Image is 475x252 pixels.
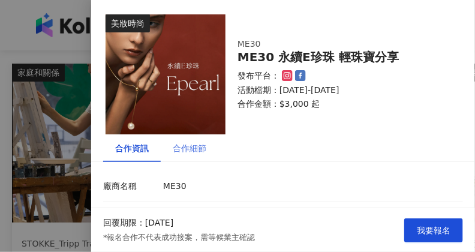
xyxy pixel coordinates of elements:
[103,232,255,243] p: *報名合作不代表成功接案，需等候業主確認
[106,14,150,32] div: 美妝時尚
[237,70,279,82] p: 發布平台：
[404,218,463,242] button: 我要報名
[417,226,450,235] span: 我要報名
[237,38,429,50] div: ME30
[103,217,173,229] p: 回覆期限：[DATE]
[173,142,206,155] div: 合作細節
[237,98,449,110] p: 合作金額： $3,000 起
[106,14,226,134] img: ME30 永續E珍珠 系列輕珠寶
[237,85,449,97] p: 活動檔期：[DATE]-[DATE]
[103,181,157,193] p: 廠商名稱
[237,50,449,64] div: ME30 永續E珍珠 輕珠寶分享
[163,181,457,193] p: ME30
[115,142,149,155] div: 合作資訊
